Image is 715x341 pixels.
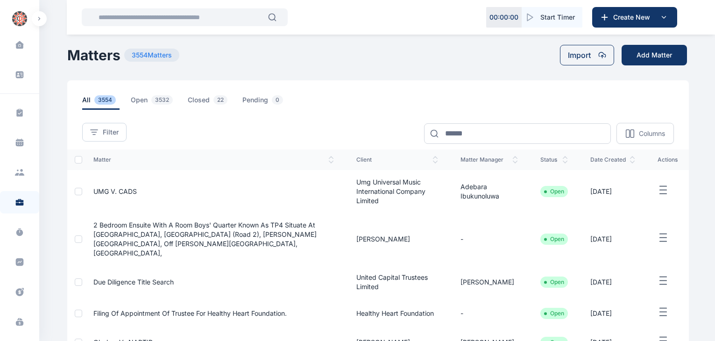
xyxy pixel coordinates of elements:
td: Healthy Heart Foundation [345,299,450,328]
span: Create New [609,13,658,22]
span: all [82,95,120,110]
button: Filter [82,123,127,142]
p: 00 : 00 : 00 [489,13,518,22]
span: Start Timer [540,13,575,22]
span: date created [590,156,635,163]
li: Open [544,278,564,286]
a: open3532 [131,95,188,110]
button: Start Timer [522,7,582,28]
button: Columns [616,123,674,144]
td: United Capital Trustees Limited [345,265,450,299]
a: 2 Bedroom ensuite with a room boys' quarter known as TP4 situate at [GEOGRAPHIC_DATA], [GEOGRAPHI... [93,221,317,257]
span: closed [188,95,231,110]
li: Open [544,310,564,317]
button: Import [560,45,614,65]
span: matter manager [460,156,518,163]
span: 3532 [151,95,173,105]
td: [PERSON_NAME] [345,213,450,265]
td: [PERSON_NAME] [449,265,529,299]
span: Filter [103,128,119,137]
span: pending [242,95,287,110]
td: Adebara ibukunoluwa [449,170,529,213]
td: Umg Universal Music International Company Limited [345,170,450,213]
span: client [356,156,439,163]
p: Columns [639,129,665,138]
li: Open [544,235,564,243]
td: [DATE] [579,265,646,299]
td: [DATE] [579,170,646,213]
td: - [449,213,529,265]
span: open [131,95,177,110]
span: status [540,156,568,163]
td: - [449,299,529,328]
td: [DATE] [579,299,646,328]
span: matter [93,156,334,163]
button: Add Matter [622,45,687,65]
span: 22 [213,95,227,105]
span: 0 [272,95,283,105]
li: Open [544,188,564,195]
a: closed22 [188,95,242,110]
a: UMG V. CADS [93,187,137,195]
span: actions [658,156,678,163]
h1: Matters [67,47,120,64]
a: pending0 [242,95,298,110]
td: [DATE] [579,213,646,265]
a: Due diligence title search [93,278,174,286]
a: Filing of Appointment of Trustee for Healthy Heart Foundation. [93,309,287,317]
button: Create New [592,7,677,28]
span: 3554 [94,95,116,105]
span: 3554 Matters [124,49,179,62]
a: all3554 [82,95,131,110]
